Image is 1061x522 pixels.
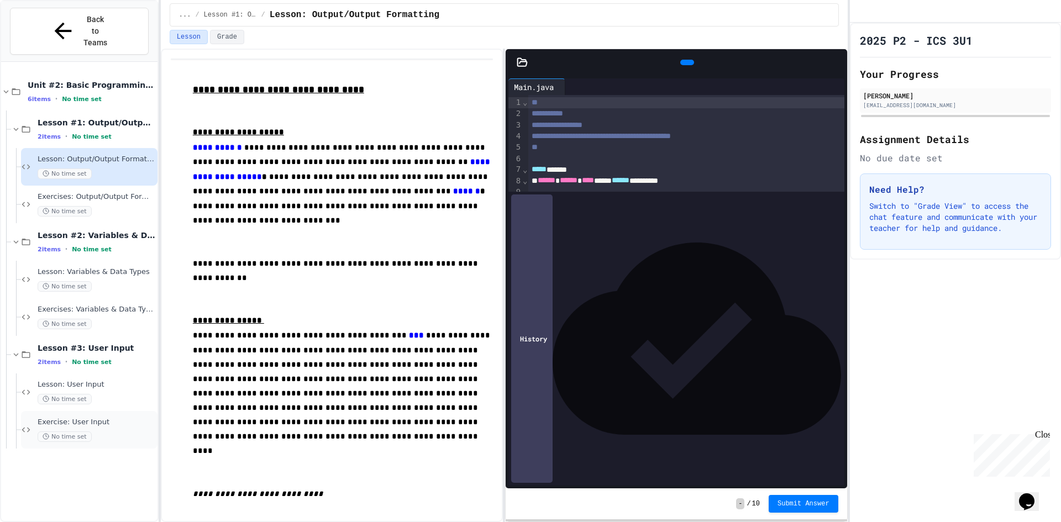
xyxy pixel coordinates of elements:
[170,30,208,44] button: Lesson
[4,4,76,70] div: Chat with us now!Close
[508,81,559,93] div: Main.java
[38,155,155,164] span: Lesson: Output/Output Formatting
[38,133,61,140] span: 2 items
[28,80,155,90] span: Unit #2: Basic Programming Concepts
[82,14,108,49] span: Back to Teams
[38,380,155,389] span: Lesson: User Input
[38,343,155,353] span: Lesson #3: User Input
[969,430,1050,477] iframe: chat widget
[752,499,760,508] span: 10
[522,98,528,107] span: Fold line
[508,176,522,187] div: 8
[10,8,149,55] button: Back to Teams
[860,33,973,48] h1: 2025 P2 - ICS 3U1
[38,431,92,442] span: No time set
[863,91,1048,101] div: [PERSON_NAME]
[508,131,522,142] div: 4
[204,10,257,19] span: Lesson #1: Output/Output Formatting
[508,164,522,175] div: 7
[522,176,528,185] span: Fold line
[860,131,1051,147] h2: Assignment Details
[38,358,61,366] span: 2 items
[38,230,155,240] span: Lesson #2: Variables & Data Types
[747,499,750,508] span: /
[508,78,565,95] div: Main.java
[195,10,199,19] span: /
[210,30,244,44] button: Grade
[508,120,522,131] div: 3
[72,246,112,253] span: No time set
[38,418,155,427] span: Exercise: User Input
[38,206,92,217] span: No time set
[72,133,112,140] span: No time set
[869,201,1042,234] p: Switch to "Grade View" to access the chat feature and communicate with your teacher for help and ...
[508,142,522,153] div: 5
[261,10,265,19] span: /
[860,151,1051,165] div: No due date set
[1015,478,1050,511] iframe: chat widget
[769,495,838,513] button: Submit Answer
[736,498,744,509] span: -
[778,499,829,508] span: Submit Answer
[28,96,51,103] span: 6 items
[522,165,528,174] span: Fold line
[55,94,57,103] span: •
[270,8,439,22] span: Lesson: Output/Output Formatting
[72,358,112,366] span: No time set
[508,108,522,119] div: 2
[508,187,522,198] div: 9
[869,183,1042,196] h3: Need Help?
[508,97,522,108] div: 1
[38,192,155,202] span: Exercises: Output/Output Formatting
[38,267,155,277] span: Lesson: Variables & Data Types
[863,101,1048,109] div: [EMAIL_ADDRESS][DOMAIN_NAME]
[508,154,522,165] div: 6
[179,10,191,19] span: ...
[860,66,1051,82] h2: Your Progress
[38,319,92,329] span: No time set
[38,168,92,179] span: No time set
[65,132,67,141] span: •
[38,246,61,253] span: 2 items
[38,305,155,314] span: Exercises: Variables & Data Types
[65,245,67,254] span: •
[38,281,92,292] span: No time set
[38,394,92,404] span: No time set
[511,194,553,483] div: History
[65,357,67,366] span: •
[38,118,155,128] span: Lesson #1: Output/Output Formatting
[62,96,102,103] span: No time set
